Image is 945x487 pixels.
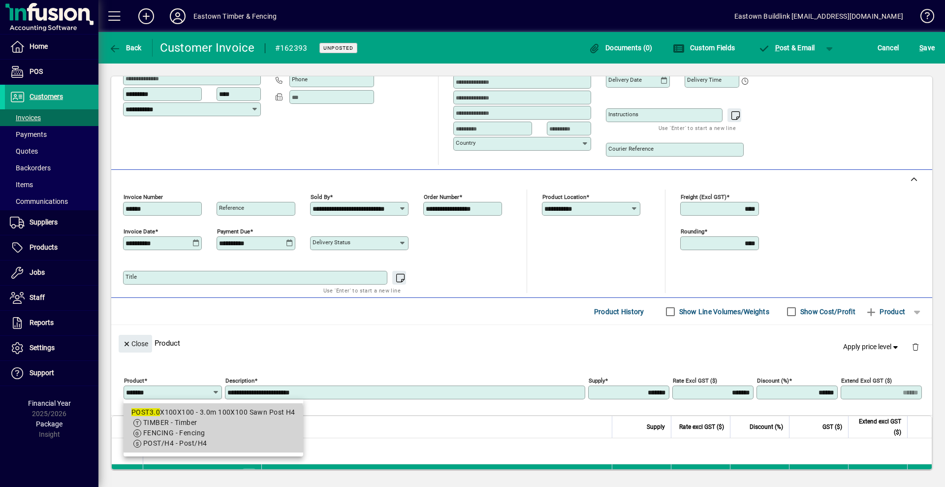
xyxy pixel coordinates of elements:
[841,377,892,384] mat-label: Extend excl GST ($)
[311,194,330,200] mat-label: Sold by
[193,8,277,24] div: Eastown Timber & Fencing
[730,464,789,484] td: 0.0000
[848,464,907,484] td: 246.00
[542,194,586,200] mat-label: Product location
[225,377,254,384] mat-label: Description
[106,39,144,57] button: Back
[5,193,98,210] a: Communications
[124,194,163,200] mat-label: Invoice number
[30,293,45,301] span: Staff
[839,338,904,356] button: Apply price level
[124,403,303,453] mat-option: POST3.0X100X100 - 3.0m 100X100 Sawn Post H4
[130,7,162,25] button: Add
[878,40,899,56] span: Cancel
[227,469,238,480] span: Holyoake St
[681,194,726,200] mat-label: Freight (excl GST)
[608,111,638,118] mat-label: Instructions
[586,39,655,57] button: Documents (0)
[750,422,783,432] span: Discount (%)
[424,194,459,200] mat-label: Order number
[109,44,142,52] span: Back
[5,34,98,59] a: Home
[116,339,155,348] app-page-header-button: Close
[860,303,910,321] button: Product
[131,408,160,416] em: POST3.0
[30,319,54,326] span: Reports
[323,45,353,51] span: Unposted
[30,243,58,251] span: Products
[647,422,665,432] span: Supply
[917,39,937,57] button: Save
[5,126,98,143] a: Payments
[594,304,644,320] span: Product History
[119,335,152,353] button: Close
[589,44,653,52] span: Documents (0)
[875,39,902,57] button: Cancel
[673,44,735,52] span: Custom Fields
[798,307,855,317] label: Show Cost/Profit
[30,42,48,50] span: Home
[904,342,927,351] app-page-header-button: Delete
[143,419,197,426] span: TIMBER - Timber
[149,469,211,479] div: POST2.7X100X100
[124,228,155,235] mat-label: Invoice date
[30,268,45,276] span: Jobs
[673,377,717,384] mat-label: Rate excl GST ($)
[590,303,648,321] button: Product History
[865,304,905,320] span: Product
[10,114,41,122] span: Invoices
[10,181,33,189] span: Items
[30,218,58,226] span: Suppliers
[143,439,207,447] span: POST/H4 - Post/H4
[143,438,932,464] div: To deliver 10am [DATE]:
[5,311,98,335] a: Reports
[753,39,820,57] button: Post & Email
[5,235,98,260] a: Products
[5,336,98,360] a: Settings
[5,160,98,176] a: Backorders
[775,44,780,52] span: P
[123,336,148,352] span: Close
[10,147,38,155] span: Quotes
[659,122,736,133] mat-hint: Use 'Enter' to start a new line
[131,407,295,418] div: X100X100 - 3.0m 100X100 Sawn Post H4
[854,416,901,438] span: Extend excl GST ($)
[5,260,98,285] a: Jobs
[789,464,848,484] td: 36.90
[162,7,193,25] button: Profile
[30,369,54,377] span: Support
[734,8,903,24] div: Eastown Buildlink [EMAIL_ADDRESS][DOMAIN_NAME]
[589,377,605,384] mat-label: Supply
[219,204,244,211] mat-label: Reference
[30,344,55,352] span: Settings
[313,239,350,246] mat-label: Delivery status
[919,44,923,52] span: S
[608,145,654,152] mat-label: Courier Reference
[913,2,933,34] a: Knowledge Base
[28,399,71,407] span: Financial Year
[677,469,724,479] div: 20.5000
[10,197,68,205] span: Communications
[124,377,144,384] mat-label: Product
[126,273,137,280] mat-label: Title
[143,429,205,437] span: FENCING - Fencing
[5,361,98,386] a: Support
[687,76,722,83] mat-label: Delivery time
[10,130,47,138] span: Payments
[30,93,63,100] span: Customers
[10,164,51,172] span: Backorders
[36,420,63,428] span: Package
[679,422,724,432] span: Rate excl GST ($)
[681,228,704,235] mat-label: Rounding
[638,469,665,479] span: 12.0000
[30,67,43,75] span: POS
[160,40,255,56] div: Customer Invoice
[292,76,308,83] mat-label: Phone
[5,176,98,193] a: Items
[670,39,737,57] button: Custom Fields
[5,143,98,160] a: Quotes
[843,342,900,352] span: Apply price level
[456,139,475,146] mat-label: Country
[5,286,98,310] a: Staff
[268,469,361,479] span: 2.7m 100X100 Sawn Post H4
